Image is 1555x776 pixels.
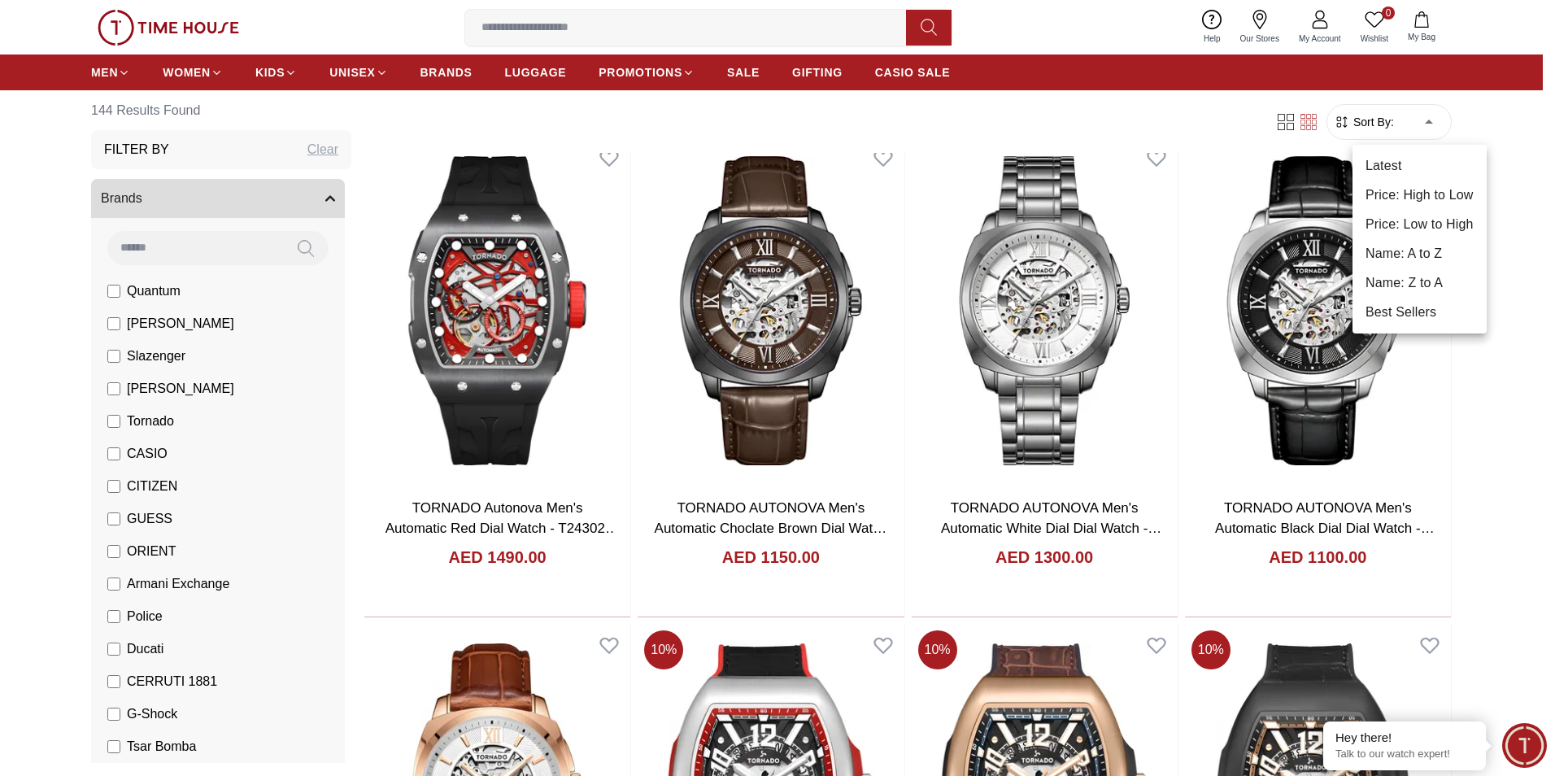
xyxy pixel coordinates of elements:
[1352,151,1487,181] li: Latest
[1352,298,1487,327] li: Best Sellers
[1352,181,1487,210] li: Price: High to Low
[1352,268,1487,298] li: Name: Z to A
[1352,210,1487,239] li: Price: Low to High
[1502,723,1547,768] div: Chat Widget
[1335,748,1474,761] p: Talk to our watch expert!
[1335,730,1474,746] div: Hey there!
[1352,239,1487,268] li: Name: A to Z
